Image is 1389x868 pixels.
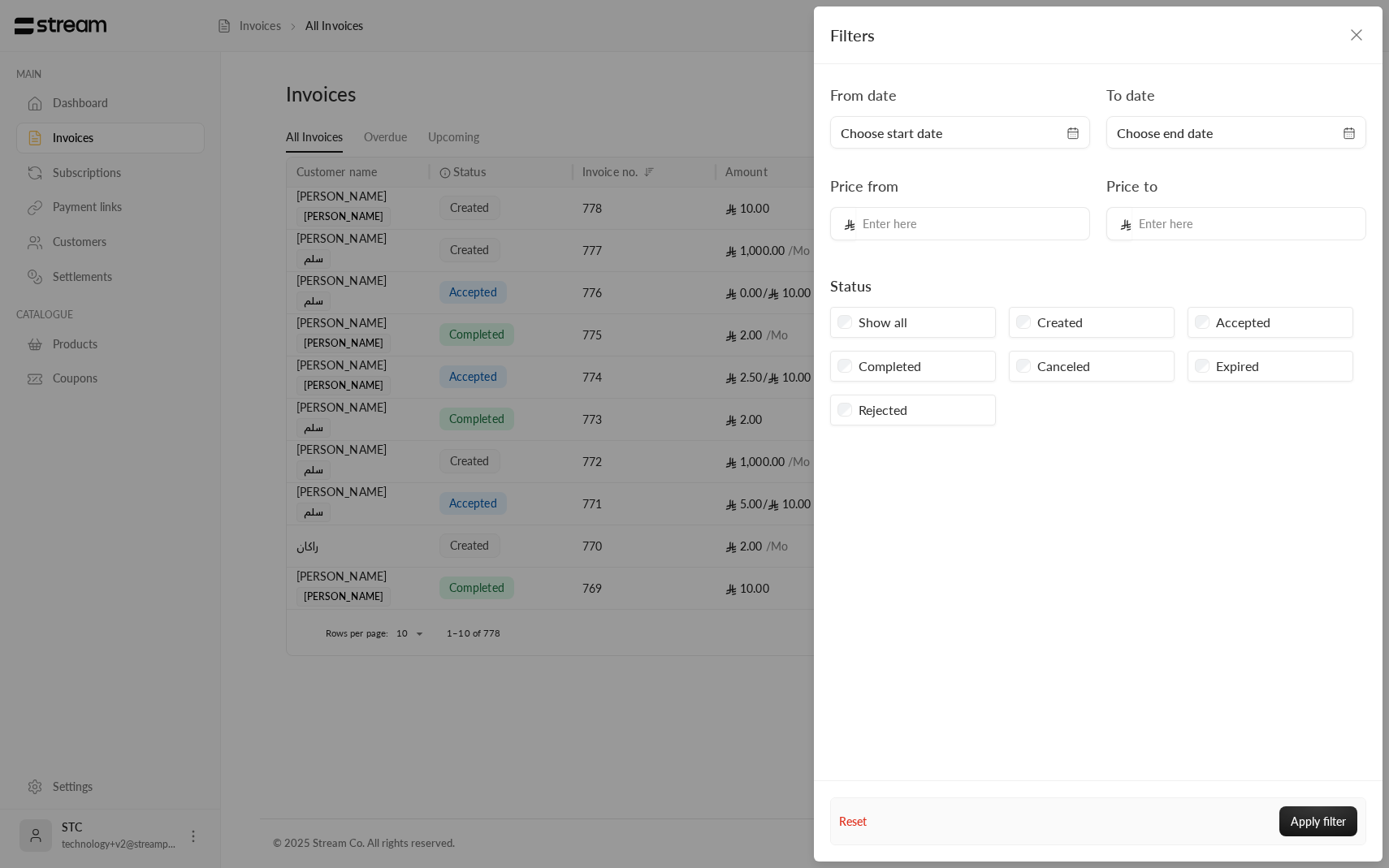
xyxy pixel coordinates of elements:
button: Apply filter [1279,806,1357,836]
label: To date [1106,84,1155,106]
label: Rejected [859,400,907,420]
label: Price to [1106,175,1157,197]
label: Completed [859,356,921,376]
input: Enter here [1131,207,1366,240]
label: Accepted [1216,313,1270,332]
label: From date [830,84,897,106]
label: Created [1037,313,1083,332]
label: Canceled [1037,356,1090,376]
input: Enter here [855,207,1090,240]
div: Status [830,274,872,297]
span: Filters [830,25,875,45]
span: Choose start date [841,123,942,143]
button: Reset [839,808,867,836]
label: Price from [830,175,898,197]
label: Show all [859,313,907,332]
span: Choose end date [1117,123,1213,143]
label: Expired [1216,356,1259,376]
